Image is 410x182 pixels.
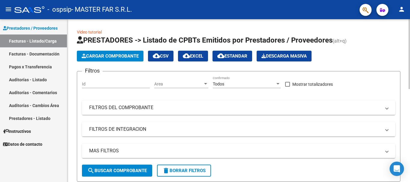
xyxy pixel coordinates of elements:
[153,53,169,59] span: CSV
[213,51,252,61] button: Estandar
[153,52,160,59] mat-icon: cloud_download
[87,167,95,174] mat-icon: search
[82,165,152,177] button: Buscar Comprobante
[89,126,381,133] mat-panel-title: FILTROS DE INTEGRACION
[82,53,139,59] span: Cargar Comprobante
[162,167,170,174] mat-icon: delete
[217,52,225,59] mat-icon: cloud_download
[77,30,102,34] a: Video tutorial
[82,100,395,115] mat-expansion-panel-header: FILTROS DEL COMPROBANTE
[217,53,247,59] span: Estandar
[390,162,404,176] div: Open Intercom Messenger
[87,168,147,173] span: Buscar Comprobante
[162,168,206,173] span: Borrar Filtros
[157,165,211,177] button: Borrar Filtros
[148,51,173,61] button: CSV
[47,3,71,16] span: - ospsip
[77,36,333,44] span: PRESTADORES -> Listado de CPBTs Emitidos por Prestadores / Proveedores
[89,148,381,154] mat-panel-title: MAS FILTROS
[5,6,12,13] mat-icon: menu
[154,82,203,87] span: Area
[82,144,395,158] mat-expansion-panel-header: MAS FILTROS
[77,51,143,61] button: Cargar Comprobante
[183,53,203,59] span: EXCEL
[333,38,347,44] span: (alt+q)
[178,51,208,61] button: EXCEL
[292,81,333,88] span: Mostrar totalizadores
[183,52,190,59] mat-icon: cloud_download
[71,3,132,16] span: - MASTER FAR S.R.L.
[3,128,31,135] span: Instructivos
[257,51,312,61] app-download-masive: Descarga masiva de comprobantes (adjuntos)
[3,25,58,31] span: Prestadores / Proveedores
[257,51,312,61] button: Descarga Masiva
[398,6,405,13] mat-icon: person
[82,67,103,75] h3: Filtros
[213,82,224,86] span: Todos
[82,122,395,136] mat-expansion-panel-header: FILTROS DE INTEGRACION
[261,53,307,59] span: Descarga Masiva
[89,104,381,111] mat-panel-title: FILTROS DEL COMPROBANTE
[3,141,42,148] span: Datos de contacto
